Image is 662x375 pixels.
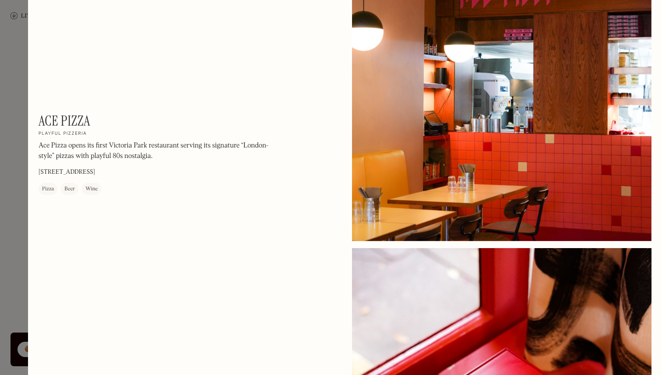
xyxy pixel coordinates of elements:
[64,185,75,194] div: Beer
[85,185,98,194] div: Wine
[39,131,87,137] h2: Playful pizzeria
[39,112,90,129] h1: Ace Pizza
[39,168,95,177] p: [STREET_ADDRESS]
[42,185,54,194] div: Pizza
[39,141,275,162] p: Ace Pizza opens its first Victoria Park restaurant serving its signature “London-style” pizzas wi...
